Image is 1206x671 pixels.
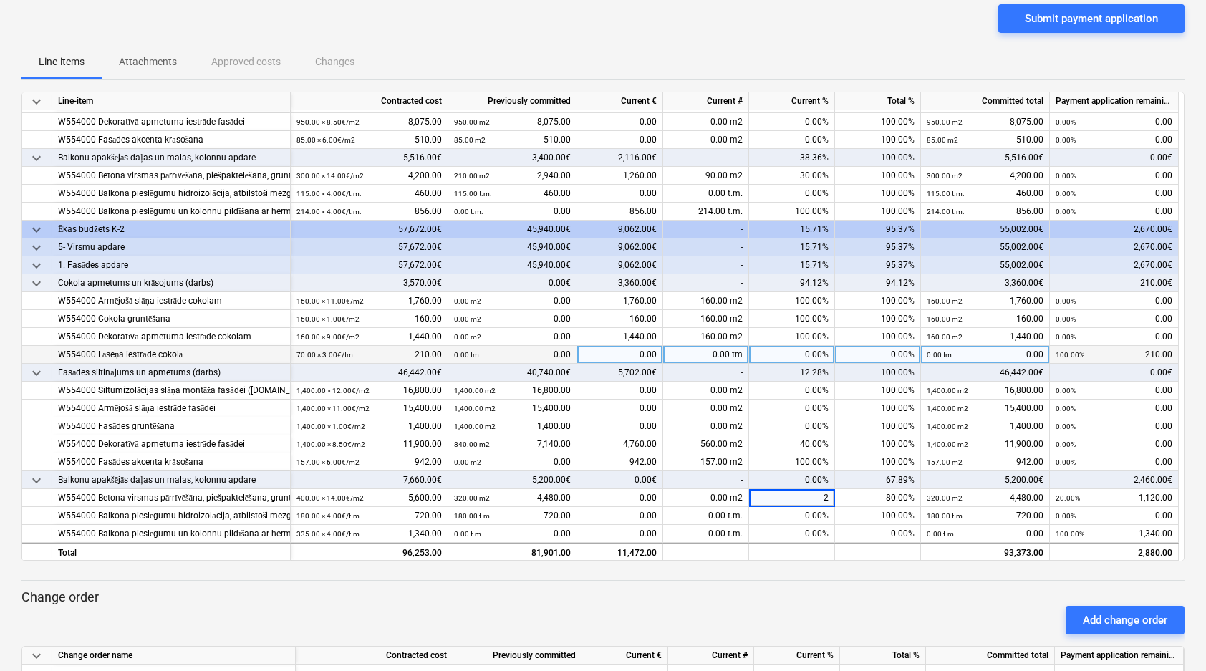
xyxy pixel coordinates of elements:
button: Submit payment application [998,4,1185,33]
small: 0.00% [1056,458,1076,466]
div: Committed total [926,647,1055,665]
div: Current # [668,647,754,665]
div: 5,200.00€ [448,471,577,489]
div: 95.37% [835,238,921,256]
div: 100.00% [835,185,921,203]
small: 85.00 m2 [454,136,486,144]
div: 90.00 m2 [663,167,749,185]
small: 1,400.00 m2 [454,423,496,430]
div: 16,800.00 [454,382,571,400]
div: 2,670.00€ [1050,238,1179,256]
div: 0.00 tm [663,346,749,364]
div: 0.00% [835,525,921,543]
div: 1,400.00 [927,417,1043,435]
small: 1,400.00 m2 [927,387,968,395]
div: 0.00 [1056,292,1172,310]
div: 0.00 [1056,435,1172,453]
small: 0.00% [1056,297,1076,305]
small: 157.00 × 6.00€ / m2 [296,458,360,466]
small: 115.00 t.m. [927,190,965,198]
div: 100.00% [749,453,835,471]
div: W554000 Dekoratīvā apmetuma iestrāde fasādei [58,113,284,131]
small: 1,400.00 m2 [454,405,496,412]
small: 0.00% [1056,333,1076,341]
div: 1,260.00 [577,167,663,185]
div: 0.00 [1056,113,1172,131]
div: 100.00% [749,292,835,310]
div: 7,140.00 [454,435,571,453]
div: 2,670.00€ [1050,221,1179,238]
div: 46,442.00€ [291,364,448,382]
div: 160.00 m2 [663,328,749,346]
div: 510.00 [454,131,571,149]
div: 0.00 m2 [663,417,749,435]
div: 210.00 [1056,346,1172,364]
div: Current € [582,647,668,665]
small: 0.00 m2 [454,315,481,323]
div: 510.00 [927,131,1043,149]
div: - [663,221,749,238]
div: 160.00 m2 [663,292,749,310]
div: W554000 Armējošā slāņa iestrāde fasādei [58,400,284,417]
div: 2,670.00€ [1050,256,1179,274]
div: 210.00€ [1050,274,1179,292]
small: 0.00% [1056,208,1076,216]
div: 0.00 [577,131,663,149]
span: keyboard_arrow_down [28,647,45,665]
div: 1,760.00 [296,292,442,310]
div: 157.00 m2 [663,453,749,471]
small: 1,400.00 × 12.00€ / m2 [296,387,370,395]
div: 942.00 [577,453,663,471]
div: 0.00 [1056,131,1172,149]
div: 0.00 [1056,185,1172,203]
div: - [663,149,749,167]
div: W554000 Dekoratīvā apmetuma iestrāde fasādei [58,435,284,453]
div: 1,440.00 [296,328,442,346]
div: Fasādes siltinājums un apmetums (darbs) [58,364,284,382]
span: keyboard_arrow_down [28,257,45,274]
div: 0.00 [577,525,663,543]
div: 45,940.00€ [448,221,577,238]
div: 0.00 [1056,167,1172,185]
div: 160.00 [927,310,1043,328]
div: 5,516.00€ [921,149,1050,167]
div: 100.00% [835,435,921,453]
div: 57,672.00€ [291,256,448,274]
div: 0.00% [749,400,835,417]
div: 0.00 t.m. [663,507,749,525]
div: 1,760.00 [927,292,1043,310]
div: 15.71% [749,221,835,238]
div: 4,200.00 [927,167,1043,185]
div: Balkonu apakšējās daļas un malas, kolonnu apdare [58,149,284,167]
div: 0.00 m2 [663,489,749,507]
div: 15.71% [749,238,835,256]
div: 856.00 [577,203,663,221]
small: 210.00 m2 [454,172,490,180]
div: 0.00€ [1050,149,1179,167]
div: W554000 Cokola gruntēšana [58,310,284,328]
p: Line-items [39,54,85,69]
div: 3,400.00€ [448,149,577,167]
div: 1,400.00 [454,417,571,435]
div: 0.00% [835,346,921,364]
div: Payment application remaining [1055,647,1184,665]
div: 0.00 [577,113,663,131]
div: 0.00 m2 [663,382,749,400]
div: Previously committed [448,92,577,110]
div: W554000 Fasādes akcenta krāsošana [58,131,284,149]
div: 80.00% [835,489,921,507]
small: 0.00% [1056,315,1076,323]
div: 100.00% [835,328,921,346]
div: Ēkas budžets K-2 [58,221,284,238]
div: 5,200.00€ [921,471,1050,489]
div: 16,800.00 [927,382,1043,400]
div: 4,200.00 [296,167,442,185]
div: 100.00% [835,507,921,525]
div: 55,002.00€ [921,221,1050,238]
div: Committed total [921,92,1050,110]
div: 38.36% [749,149,835,167]
div: 2,940.00 [454,167,571,185]
div: 0.00 [454,203,571,221]
div: 856.00 [296,203,442,221]
div: Total [52,543,291,561]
